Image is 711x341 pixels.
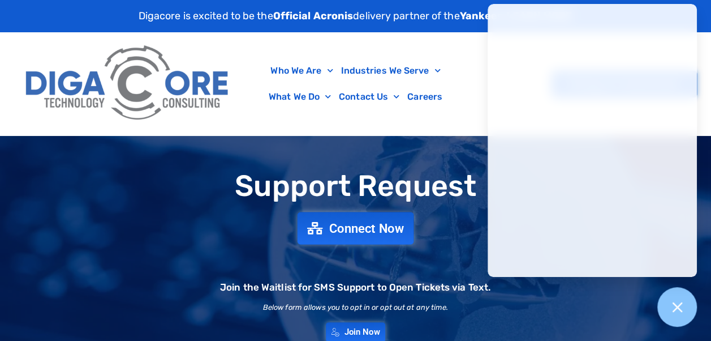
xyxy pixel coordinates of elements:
[344,328,380,336] span: Join Now
[242,58,469,110] nav: Menu
[6,170,705,202] h1: Support Request
[20,38,236,130] img: Digacore Logo
[220,283,491,292] h2: Join the Waitlist for SMS Support to Open Tickets via Text.
[273,10,354,22] strong: Official Acronis
[460,10,503,22] strong: Yankees
[335,84,403,110] a: Contact Us
[337,58,444,84] a: Industries We Serve
[298,212,414,245] a: Connect Now
[266,58,337,84] a: Who We Are
[263,304,449,311] h2: Below form allows you to opt in or opt out at any time.
[265,84,335,110] a: What We Do
[403,84,446,110] a: Careers
[488,4,697,277] iframe: Chatgenie Messenger
[139,8,573,24] p: Digacore is excited to be the delivery partner of the .
[329,222,404,235] span: Connect Now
